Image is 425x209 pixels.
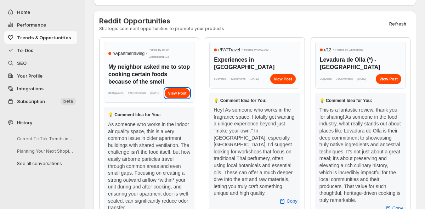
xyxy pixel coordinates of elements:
[319,98,372,103] span: 💡 Comment Idea for You:
[17,60,27,66] span: SEO
[11,158,79,169] button: See all conversations
[63,98,73,104] span: beta
[113,50,144,57] span: r/ Apartmentliving
[17,9,30,15] span: Home
[4,95,77,108] button: Subscription
[108,112,161,117] span: 💡 Comment Idea for You:
[319,107,402,204] div: This is a fantastic review, thank you for sharing! As someone in the food industry, what really s...
[287,198,297,205] span: Copy
[4,82,77,95] a: Integrations
[17,35,71,40] span: Trends & Opportunities
[4,57,77,69] a: SEO
[250,75,259,83] span: [DATE]
[336,75,353,83] span: 79 Comments
[17,47,33,53] span: To-Dos
[214,98,266,103] span: 💡 Comment Idea for You:
[320,56,401,71] h3: Levadura de Olla (*) - [GEOGRAPHIC_DATA]
[230,75,245,83] span: 4 Comments
[214,107,296,197] div: Hey! As someone who works in the fragrance space, I totally get wanting a unique experience beyon...
[214,75,226,83] span: 6 Upvotes
[17,73,42,79] span: Your Profile
[108,63,190,85] h3: My neighbor asked me to stop cooking certain foods because of the smell
[4,69,77,82] a: Your Profile
[320,75,332,83] span: 0 Upvotes
[108,90,124,97] span: 854 Upvotes
[17,22,46,28] span: Performance
[242,46,243,53] span: •
[357,75,366,83] span: [DATE]
[11,146,79,157] button: Planning Your Next Shopify Email Campaign
[99,26,224,32] p: Strategic comment opportunities to promote your products
[17,86,44,91] span: Integrations
[218,46,240,53] span: r/ FATTravel
[4,18,77,31] button: Performance
[128,90,146,97] span: 621 Comments
[17,119,32,126] span: History
[165,88,190,98] a: View Post
[151,90,159,97] span: [DATE]
[149,46,190,61] span: Posted by u/ Fun-Excitement1433
[270,74,296,84] a: View Post
[385,19,410,29] button: Refresh
[4,44,77,57] button: To-Dos
[99,17,224,25] h3: Reddit Opportunities
[335,46,363,53] span: Posted by u/ finedining
[4,31,77,44] button: Trends & Opportunities
[333,46,334,53] span: •
[244,46,268,53] span: Posted by u/ AC703
[146,50,147,57] span: •
[376,74,401,84] a: View Post
[214,56,295,71] h3: Experiences in [GEOGRAPHIC_DATA]
[17,98,45,104] span: Subscription
[4,6,77,18] button: Home
[389,21,406,27] span: Refresh
[11,133,79,144] button: Current TikTok Trends in Beauty Fragrance
[324,46,331,53] span: r/ 12
[274,196,301,207] button: Copy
